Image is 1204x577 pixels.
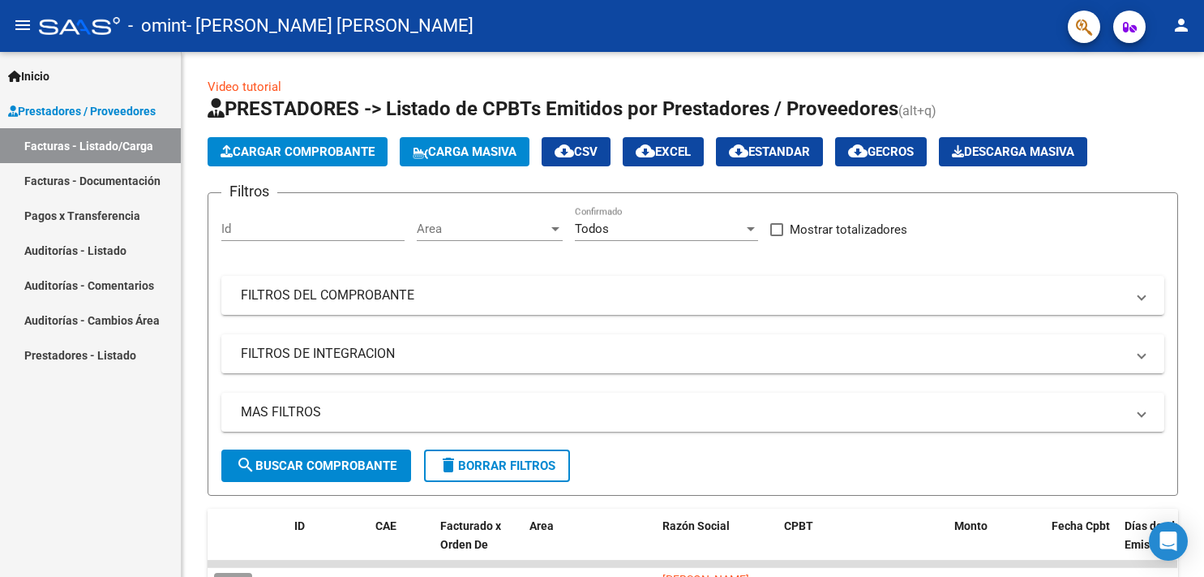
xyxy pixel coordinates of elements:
span: Cargar Comprobante [221,144,375,159]
span: CAE [375,519,396,532]
span: Todos [575,222,609,236]
button: CSV [542,137,611,166]
mat-icon: cloud_download [729,141,748,161]
a: Video tutorial [208,80,281,94]
button: Gecros [835,137,927,166]
mat-icon: delete [439,455,458,475]
span: Días desde Emisión [1125,519,1181,551]
mat-icon: cloud_download [636,141,655,161]
span: - [PERSON_NAME] [PERSON_NAME] [186,8,473,44]
div: Open Intercom Messenger [1149,522,1188,561]
span: Razón Social [662,519,730,532]
span: Borrar Filtros [439,459,555,473]
mat-expansion-panel-header: MAS FILTROS [221,393,1164,432]
span: Area [529,519,554,532]
button: Borrar Filtros [424,450,570,482]
span: CPBT [784,519,813,532]
span: (alt+q) [898,103,936,118]
span: Mostrar totalizadores [790,220,907,239]
mat-icon: menu [13,15,32,35]
span: Fecha Cpbt [1052,519,1110,532]
span: ID [294,519,305,532]
mat-panel-title: FILTROS DE INTEGRACION [241,345,1125,363]
mat-expansion-panel-header: FILTROS DEL COMPROBANTE [221,276,1164,315]
mat-expansion-panel-header: FILTROS DE INTEGRACION [221,334,1164,373]
h3: Filtros [221,180,277,203]
mat-icon: cloud_download [555,141,574,161]
span: Descarga Masiva [952,144,1074,159]
mat-panel-title: FILTROS DEL COMPROBANTE [241,286,1125,304]
app-download-masive: Descarga masiva de comprobantes (adjuntos) [939,137,1087,166]
span: Area [417,222,548,236]
span: Monto [954,519,988,532]
span: PRESTADORES -> Listado de CPBTs Emitidos por Prestadores / Proveedores [208,97,898,120]
button: Carga Masiva [400,137,529,166]
mat-icon: person [1172,15,1191,35]
button: Estandar [716,137,823,166]
mat-icon: cloud_download [848,141,868,161]
span: EXCEL [636,144,691,159]
button: Buscar Comprobante [221,450,411,482]
mat-icon: search [236,455,255,475]
mat-panel-title: MAS FILTROS [241,403,1125,421]
span: Estandar [729,144,810,159]
button: Descarga Masiva [939,137,1087,166]
span: - omint [128,8,186,44]
span: Buscar Comprobante [236,459,396,473]
span: Facturado x Orden De [440,519,501,551]
span: Carga Masiva [413,144,516,159]
button: Cargar Comprobante [208,137,388,166]
span: CSV [555,144,598,159]
span: Inicio [8,67,49,85]
button: EXCEL [623,137,704,166]
span: Prestadores / Proveedores [8,102,156,120]
span: Gecros [848,144,914,159]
